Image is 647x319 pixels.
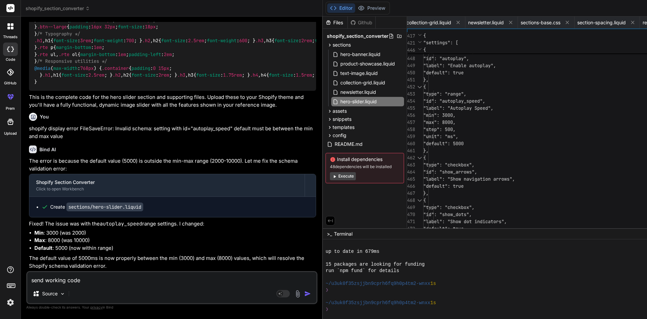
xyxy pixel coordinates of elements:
[29,157,316,172] p: The error is because the default value (5000) is outside the min-max range (2000-10000). Let me f...
[423,55,469,61] span: "id": "autoplay",
[66,203,143,211] code: sections/hero-slider.liquid
[423,39,458,46] span: "settings": [
[407,98,414,105] div: 454
[326,248,379,255] span: up to date in 679ms
[53,72,59,78] span: h1
[423,105,493,111] span: "label": "Autoplay Speed",
[164,51,172,57] span: 2em
[94,45,102,51] span: 1em
[423,211,472,217] span: "id": "show_dots",
[29,220,316,228] p: Fixed! The issue was with the range settings. I changed:
[158,72,169,78] span: 2rem
[113,72,121,78] span: .h2
[423,62,496,69] span: "label": "Enable autoplay",
[327,3,355,13] button: Editor
[34,237,316,244] li: : 8000 (was 10000)
[223,72,242,78] span: 1.75rem
[4,80,17,86] label: GitHub
[407,225,414,232] div: 472
[34,229,316,237] li: : 3000 (was 2000)
[53,65,78,71] span: max-width
[423,169,477,175] span: "id": "show_arrows",
[104,24,115,30] span: 32px
[327,231,332,237] span: >_
[188,37,204,44] span: 2.5rem
[330,156,400,163] span: Install dependencies
[333,108,347,114] span: assets
[423,218,507,224] span: "label": "Show dot indicators",
[577,19,626,26] span: section-spacing.liquid
[340,60,396,68] span: product-showcase.liquid
[239,37,247,44] span: 600
[407,126,414,133] div: 458
[177,72,185,78] span: .h3
[423,119,456,125] span: "max": 8000,
[42,72,51,78] span: .h1
[333,132,346,139] span: config
[72,51,78,57] span: ol
[407,190,414,197] div: 467
[61,72,86,78] span: font-size
[423,70,464,76] span: "default": true
[42,290,58,297] p: Source
[330,172,356,180] button: Execute
[348,19,375,26] div: Github
[423,225,464,232] span: "default": true
[423,176,515,182] span: "label": "Show navigation arrows",
[56,45,91,51] span: margin-bottom
[29,174,305,196] button: Shopify Section ConverterClick to open Workbench
[407,218,414,225] div: 471
[118,24,142,30] span: font-size
[255,37,264,44] span: .h3
[274,37,299,44] span: font-size
[34,245,53,251] strong: Default
[407,55,414,62] div: 448
[6,106,15,111] label: prem
[423,140,464,147] span: "default": 5000
[423,126,456,132] span: "step": 500,
[406,19,451,26] span: collection-grid.liquid
[423,148,429,154] span: },
[94,37,123,44] span: font-weight
[304,290,311,297] img: icon
[6,57,15,62] label: code
[131,72,156,78] span: font-size
[423,190,429,196] span: },
[51,45,53,51] span: p
[158,65,169,71] span: 15px
[340,88,377,96] span: newsletter.liquid
[407,183,414,190] div: 466
[334,140,363,148] span: README.md
[415,197,424,204] div: Click to collapse the range.
[423,84,426,90] span: {
[294,290,302,298] img: attachment
[407,119,414,126] div: 457
[37,58,107,64] span: /* Responsive utilities */
[407,197,414,204] div: 468
[323,19,347,26] div: Files
[423,77,429,83] span: },
[415,154,424,161] div: Click to collapse the range.
[340,79,386,87] span: collection-grid.liquid
[123,72,129,78] span: h2
[423,204,474,210] span: "type": "checkbox",
[333,116,351,123] span: snippets
[188,72,193,78] span: h3
[407,211,414,218] div: 470
[51,51,56,57] span: ul
[3,34,18,40] label: threads
[301,37,312,44] span: 2rem
[407,161,414,168] div: 463
[266,37,272,44] span: h3
[407,176,414,183] div: 465
[269,72,293,78] span: font-size
[326,300,430,306] span: ~/u3uk0f35zsjjbn9cprh6fq9h0p4tm2-wnxx
[340,98,377,106] span: hero-slider.liquid
[80,37,91,44] span: 3rem
[407,154,414,161] div: 462
[26,5,90,12] span: shopify_section_converter
[37,31,80,37] span: /* Typography */
[423,47,426,53] span: {
[326,281,430,287] span: ~/u3uk0f35zsjjbn9cprh6fq9h0p4tm2-wnxx
[90,305,102,309] span: privacy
